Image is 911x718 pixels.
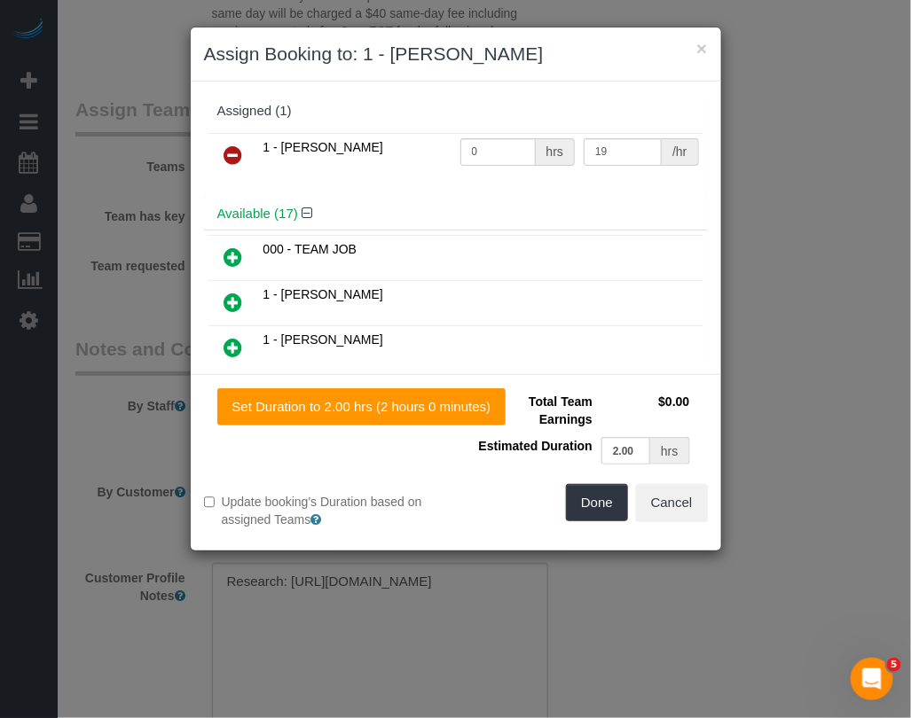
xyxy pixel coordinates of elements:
input: Update booking's Duration based on assigned Teams [204,496,216,508]
button: Done [566,484,628,521]
div: hrs [650,437,689,464]
span: 1 - [PERSON_NAME] [263,140,383,154]
div: /hr [662,138,698,166]
td: Total Team Earnings [469,388,597,433]
span: Estimated Duration [479,439,593,453]
div: Assigned (1) [217,104,695,119]
span: 000 - TEAM JOB [263,242,357,256]
h3: Assign Booking to: 1 - [PERSON_NAME] [204,41,708,67]
button: × [696,39,707,58]
td: $0.00 [597,388,695,433]
span: 1 - [PERSON_NAME] [263,287,383,301]
span: 1 - [PERSON_NAME] [263,332,383,347]
button: Set Duration to 2.00 hrs (2 hours 0 minutes) [217,388,507,425]
button: Cancel [636,484,708,521]
label: Update booking's Duration based on assigned Teams [204,493,443,528]
div: hrs [536,138,575,166]
h4: Available (17) [217,207,695,222]
span: 5 [887,658,901,672]
iframe: Intercom live chat [851,658,893,700]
